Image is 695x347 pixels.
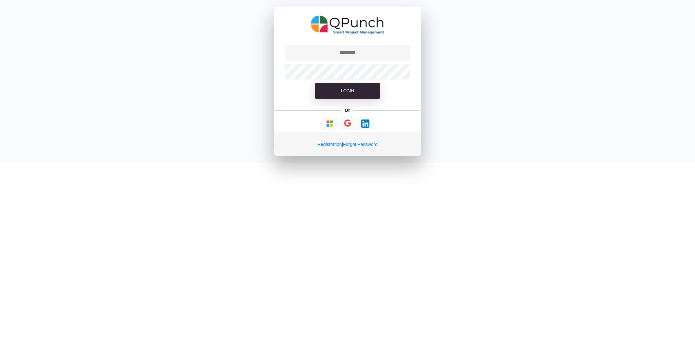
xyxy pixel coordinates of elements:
img: Loading... [326,119,334,128]
a: Forgot Password [343,142,378,147]
img: QPunch [311,13,384,37]
h5: or [344,105,352,115]
button: Login [315,83,380,99]
div: | [274,133,421,156]
button: Continue With Microsoft Azure [321,117,338,130]
span: Login [341,88,354,93]
button: Continue With LinkedIn [357,117,374,130]
button: Continue With Google [340,117,356,130]
img: Loading... [361,119,369,128]
a: Registration [317,142,342,147]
